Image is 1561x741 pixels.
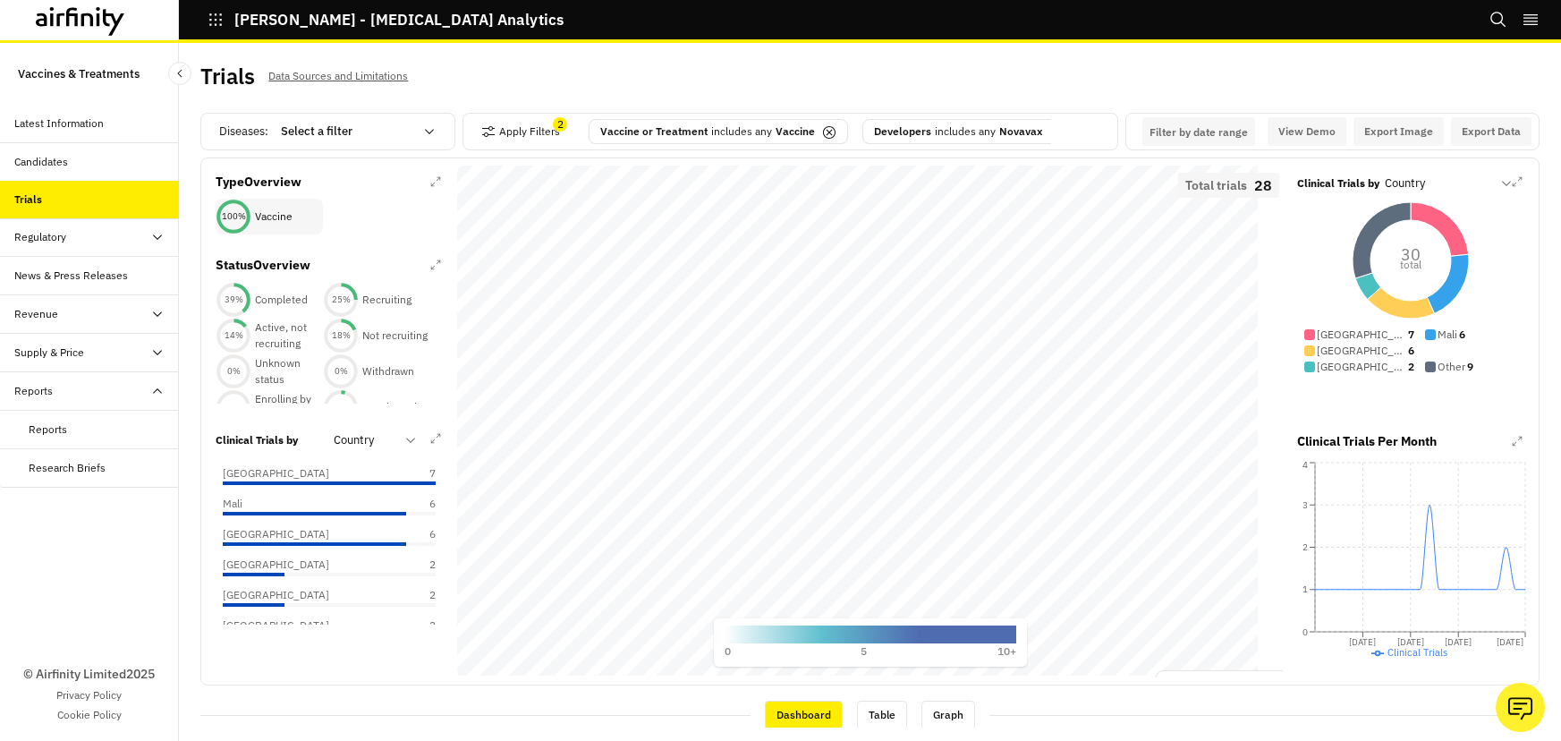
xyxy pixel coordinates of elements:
[997,643,1016,660] p: 10+
[362,363,414,379] p: Withdrawn
[1302,499,1308,511] tspan: 3
[14,192,42,208] div: Trials
[362,292,411,308] p: Recruiting
[861,643,867,660] p: 5
[711,123,772,140] p: includes any
[362,328,428,344] p: Not recruiting
[391,465,436,481] p: 7
[481,117,560,146] button: Apply Filters
[29,460,106,476] div: Research Briefs
[1401,244,1421,265] tspan: 30
[1438,327,1457,343] p: Mali
[1254,179,1272,192] p: 28
[935,123,996,140] p: includes any
[1497,636,1523,648] tspan: [DATE]
[391,587,436,603] p: 2
[255,391,323,423] p: Enrolling by invitation
[1268,117,1346,146] button: View Demo
[874,123,931,140] p: Developers
[1489,4,1507,35] button: Search
[57,707,122,723] a: Cookie Policy
[216,432,298,448] p: Clinical Trials by
[1185,179,1247,192] p: Total trials
[1459,327,1465,343] p: 6
[391,496,436,512] p: 6
[208,4,564,35] button: [PERSON_NAME] - [MEDICAL_DATA] Analytics
[1297,432,1437,451] p: Clinical Trials Per Month
[234,12,564,28] p: [PERSON_NAME] - [MEDICAL_DATA] Analytics
[223,465,329,481] p: [GEOGRAPHIC_DATA]
[1387,646,1447,659] span: Clinical Trials
[216,365,251,378] div: 0 %
[765,701,843,729] div: Dashboard
[1317,327,1406,343] p: [GEOGRAPHIC_DATA]
[1451,117,1531,146] button: Export Data
[600,123,708,140] p: Vaccine or Treatment
[391,617,436,634] p: 2
[1408,359,1414,375] p: 2
[223,526,329,542] p: [GEOGRAPHIC_DATA]
[255,209,293,225] p: Vaccine
[14,345,84,361] div: Supply & Price
[56,687,122,703] a: Privacy Policy
[323,365,359,378] div: 0 %
[23,665,155,684] p: © Airfinity Limited 2025
[223,557,329,573] p: [GEOGRAPHIC_DATA]
[223,587,329,603] p: [GEOGRAPHIC_DATA]
[1297,175,1379,192] p: Clinical Trials by
[362,399,417,415] p: Terminated
[14,115,104,132] div: Latest Information
[255,292,308,308] p: Completed
[14,383,53,399] div: Reports
[857,701,907,729] div: Table
[323,401,359,413] div: 4 %
[168,62,191,85] button: Close Sidebar
[1150,125,1248,139] p: Filter by date range
[999,123,1043,140] p: Novavax
[14,229,66,245] div: Regulatory
[200,64,254,89] h2: Trials
[223,617,329,634] p: [GEOGRAPHIC_DATA]
[1496,683,1545,732] button: Ask our analysts
[1445,636,1472,648] tspan: [DATE]
[216,210,251,223] div: 100 %
[776,123,815,140] p: Vaccine
[14,306,58,322] div: Revenue
[1302,626,1308,638] tspan: 0
[1349,636,1376,648] tspan: [DATE]
[1317,359,1406,375] p: [GEOGRAPHIC_DATA]
[1408,327,1414,343] p: 7
[255,355,323,388] p: Unknown status
[255,319,323,352] p: Active, not recruiting
[216,173,301,192] p: Type Overview
[1408,343,1414,359] p: 6
[18,57,140,90] p: Vaccines & Treatments
[457,166,1258,676] canvas: Map
[1438,359,1465,375] p: Other
[323,329,359,342] div: 18 %
[1353,117,1444,146] button: Export Image
[216,401,251,413] div: 0 %
[216,329,251,342] div: 14 %
[1302,583,1308,595] tspan: 1
[1397,636,1424,648] tspan: [DATE]
[391,526,436,542] p: 6
[921,701,975,729] div: Graph
[725,643,731,660] p: 0
[29,422,67,438] div: Reports
[216,294,251,306] div: 39 %
[323,294,359,306] div: 25 %
[223,496,242,512] p: Mali
[14,268,128,284] div: News & Press Releases
[268,66,408,86] p: Data Sources and Limitations
[1142,117,1255,146] button: Interact with the calendar and add the check-in date for your trip.
[219,117,447,146] div: Diseases :
[1302,459,1308,471] tspan: 4
[1317,343,1406,359] p: [GEOGRAPHIC_DATA]
[216,256,310,275] p: Status Overview
[391,557,436,573] p: 2
[1467,359,1473,375] p: 9
[1400,258,1421,271] tspan: total
[14,154,68,170] div: Candidates
[1302,541,1308,553] tspan: 2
